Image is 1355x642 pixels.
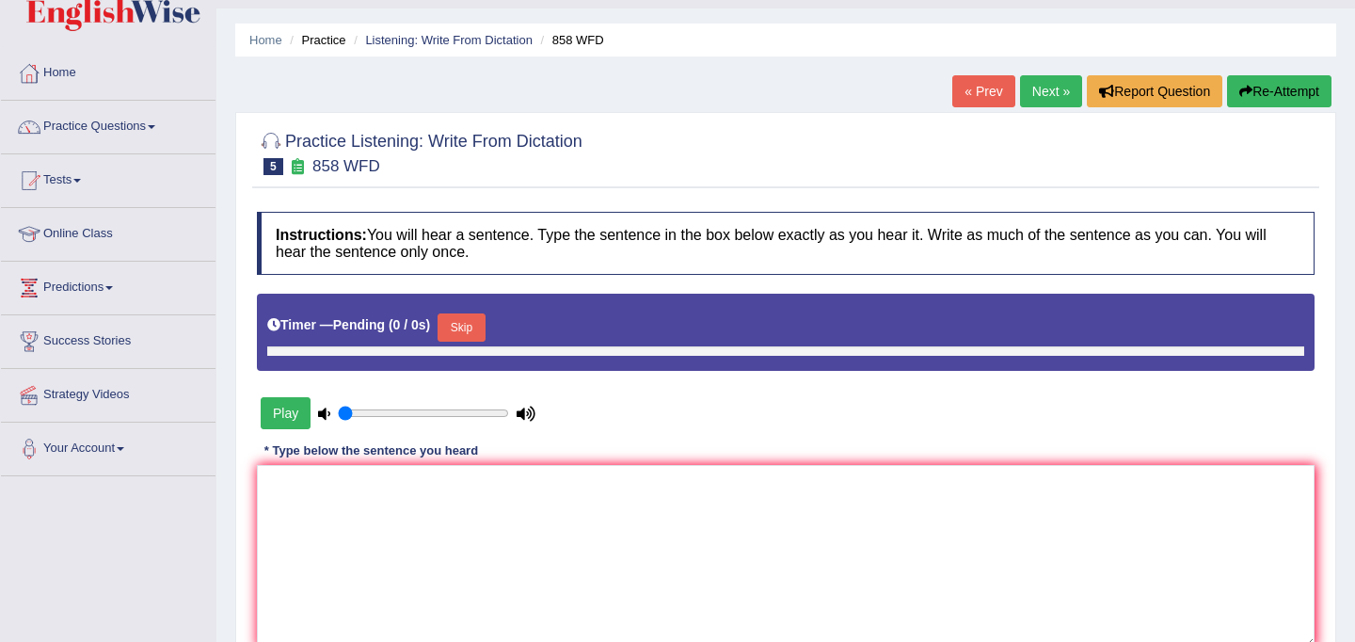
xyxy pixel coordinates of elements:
[257,441,486,459] div: * Type below the sentence you heard
[1,154,215,201] a: Tests
[1,101,215,148] a: Practice Questions
[285,31,345,49] li: Practice
[365,33,533,47] a: Listening: Write From Dictation
[267,318,430,332] h5: Timer —
[288,158,308,176] small: Exam occurring question
[261,397,311,429] button: Play
[257,128,582,175] h2: Practice Listening: Write From Dictation
[1227,75,1331,107] button: Re-Attempt
[263,158,283,175] span: 5
[1,369,215,416] a: Strategy Videos
[952,75,1014,107] a: « Prev
[1,423,215,470] a: Your Account
[312,157,380,175] small: 858 WFD
[438,313,485,342] button: Skip
[276,227,367,243] b: Instructions:
[536,31,604,49] li: 858 WFD
[1,208,215,255] a: Online Class
[389,317,393,332] b: (
[393,317,426,332] b: 0 / 0s
[1,315,215,362] a: Success Stories
[426,317,431,332] b: )
[1,47,215,94] a: Home
[333,317,385,332] b: Pending
[1087,75,1222,107] button: Report Question
[257,212,1315,275] h4: You will hear a sentence. Type the sentence in the box below exactly as you hear it. Write as muc...
[249,33,282,47] a: Home
[1020,75,1082,107] a: Next »
[1,262,215,309] a: Predictions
